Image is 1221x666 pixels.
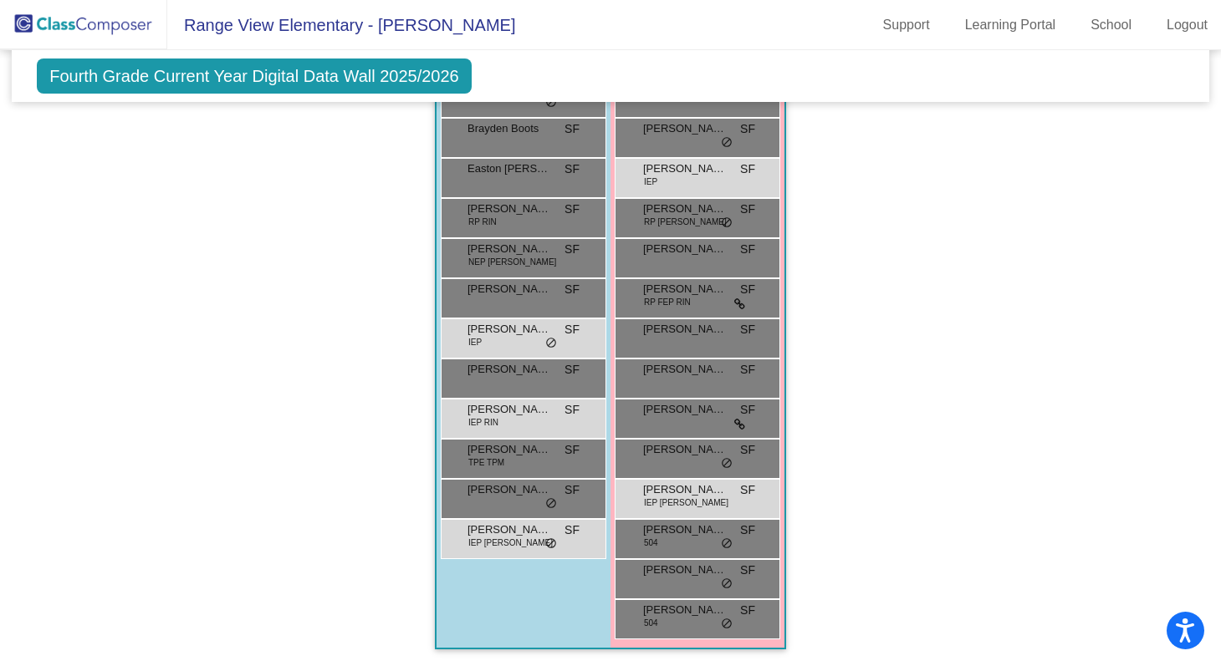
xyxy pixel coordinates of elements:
span: SF [565,441,580,459]
span: SF [565,481,580,499]
span: SF [740,521,755,539]
span: SF [740,120,755,138]
span: SF [740,160,755,178]
span: [PERSON_NAME] [643,481,727,498]
span: [PERSON_NAME] [467,521,551,538]
span: do_not_disturb_alt [721,537,733,551]
span: do_not_disturb_alt [545,497,557,511]
span: [PERSON_NAME] [643,562,727,578]
span: Fourth Grade Current Year Digital Data Wall 2025/2026 [37,58,472,94]
span: 504 [644,617,658,629]
span: SF [740,361,755,379]
span: [PERSON_NAME] [467,321,551,338]
span: SF [565,321,580,338]
span: SF [565,201,580,218]
a: Support [870,12,943,38]
span: do_not_disturb_alt [721,136,733,150]
span: [PERSON_NAME] [643,321,727,338]
span: IEP [468,336,482,348]
span: [PERSON_NAME] [467,401,551,418]
span: do_not_disturb_alt [721,216,733,230]
span: [PERSON_NAME] [467,281,551,297]
span: do_not_disturb_alt [721,618,733,631]
span: [PERSON_NAME] [467,481,551,498]
span: [PERSON_NAME] [643,361,727,378]
span: do_not_disturb_alt [721,457,733,470]
span: do_not_disturb_alt [545,537,557,551]
span: Range View Elementary - [PERSON_NAME] [167,12,515,38]
span: [PERSON_NAME] [643,120,727,137]
span: [PERSON_NAME] [467,361,551,378]
span: SF [565,120,580,138]
span: [PERSON_NAME] [643,201,727,217]
span: [PERSON_NAME] [643,241,727,257]
span: do_not_disturb_alt [721,577,733,591]
span: NEP [PERSON_NAME] [468,256,556,268]
span: [PERSON_NAME] [PERSON_NAME] [643,281,727,297]
span: [PERSON_NAME] [643,401,727,418]
span: SF [740,281,755,298]
span: IEP [644,175,657,188]
span: SF [565,241,580,258]
span: [PERSON_NAME] [643,521,727,538]
span: IEP [PERSON_NAME] [644,496,728,509]
span: RP RIN [468,216,497,228]
span: SF [740,321,755,338]
span: Easton [PERSON_NAME] [467,160,551,177]
span: [PERSON_NAME] [467,441,551,458]
span: Brayden Boots [467,120,551,137]
span: SF [565,160,580,178]
span: RP FEP RIN [644,296,691,308]
span: SF [565,521,580,539]
span: SF [740,401,755,419]
span: IEP RIN [468,416,498,429]
span: [PERSON_NAME] [643,602,727,618]
span: IEP [PERSON_NAME] [468,536,553,549]
span: RP [PERSON_NAME] [644,216,727,228]
span: SF [565,361,580,379]
span: [PERSON_NAME] [467,241,551,257]
span: SF [740,441,755,459]
span: SF [740,241,755,258]
a: Logout [1153,12,1221,38]
span: do_not_disturb_alt [545,96,557,109]
span: do_not_disturb_alt [545,337,557,350]
span: TPE TPM [468,456,504,469]
span: SF [565,281,580,298]
span: SF [740,201,755,218]
span: [PERSON_NAME] [467,201,551,217]
a: Learning Portal [952,12,1070,38]
span: SF [740,602,755,619]
span: [PERSON_NAME] [643,160,727,177]
span: 504 [644,536,658,549]
span: SF [740,481,755,499]
span: SF [565,401,580,419]
a: School [1077,12,1145,38]
span: [PERSON_NAME] [643,441,727,458]
span: SF [740,562,755,579]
